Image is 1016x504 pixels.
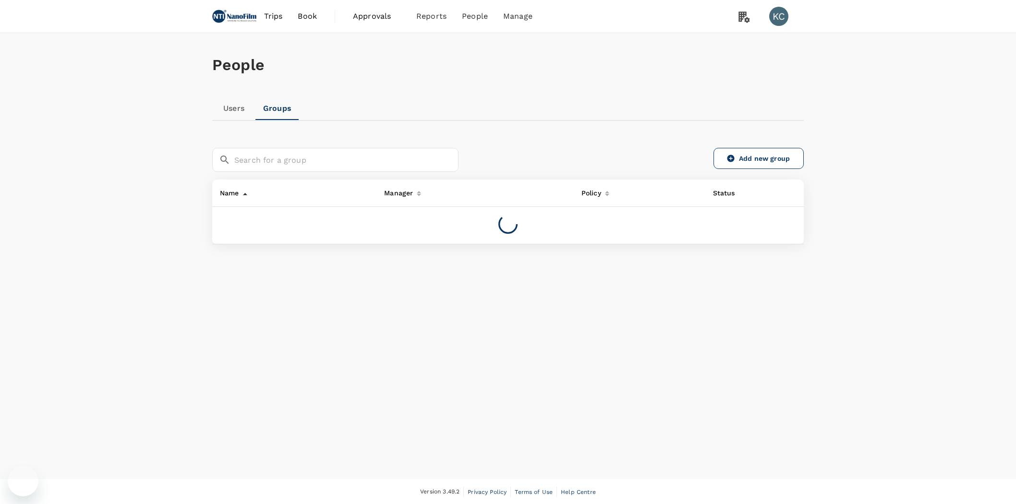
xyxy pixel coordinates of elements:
a: Terms of Use [515,487,553,497]
span: People [462,11,488,22]
a: Help Centre [561,487,596,497]
div: KC [769,7,788,26]
th: Status [705,180,771,207]
span: Privacy Policy [468,489,507,495]
span: Manage [503,11,532,22]
img: NANOFILM TECHNOLOGIES INTERNATIONAL LIMITED [212,6,256,27]
span: Help Centre [561,489,596,495]
span: Approvals [353,11,401,22]
a: Add new group [714,148,804,169]
h1: People [212,56,804,74]
a: Users [212,97,255,120]
div: Manager [380,183,413,199]
div: Policy [578,183,601,199]
a: Privacy Policy [468,487,507,497]
span: Trips [264,11,283,22]
div: Name [216,183,239,199]
a: Groups [255,97,299,120]
iframe: Button to launch messaging window [8,466,38,496]
input: Search for a group [234,148,459,172]
span: Version 3.49.2 [420,487,460,497]
span: Terms of Use [515,489,553,495]
span: Book [298,11,317,22]
span: Reports [416,11,447,22]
